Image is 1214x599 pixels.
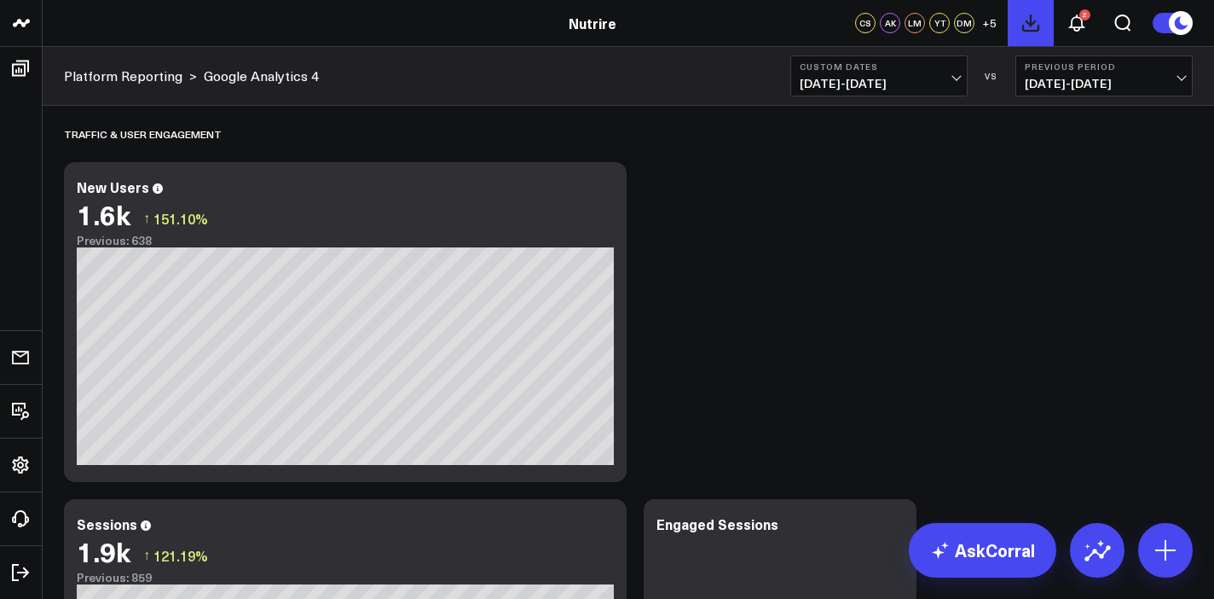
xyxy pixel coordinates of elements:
[909,523,1056,578] a: AskCorral
[204,67,319,85] a: Google Analytics 4
[976,71,1007,81] div: VS
[800,61,958,72] b: Custom Dates
[77,234,614,247] div: Previous: 638
[1025,61,1183,72] b: Previous Period
[1025,77,1183,90] span: [DATE] - [DATE]
[569,14,616,32] a: Nutrire
[143,544,150,567] span: ↑
[954,13,974,33] div: DM
[77,515,137,533] div: Sessions
[880,13,900,33] div: AK
[800,77,958,90] span: [DATE] - [DATE]
[77,199,130,230] div: 1.6k
[153,209,208,228] span: 151.10%
[979,13,999,33] button: +5
[929,13,950,33] div: YT
[1079,9,1090,20] div: 2
[153,546,208,565] span: 121.19%
[855,13,876,33] div: CS
[982,17,997,29] span: + 5
[790,55,968,96] button: Custom Dates[DATE]-[DATE]
[77,571,614,584] div: Previous: 859
[64,114,222,154] div: Traffic & User Engagement
[64,67,197,85] div: >
[905,13,925,33] div: LM
[77,177,149,196] div: New Users
[64,67,182,85] a: Platform Reporting
[1015,55,1193,96] button: Previous Period[DATE]-[DATE]
[143,207,150,230] span: ↑
[77,536,130,567] div: 1.9k
[656,515,778,533] div: Engaged Sessions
